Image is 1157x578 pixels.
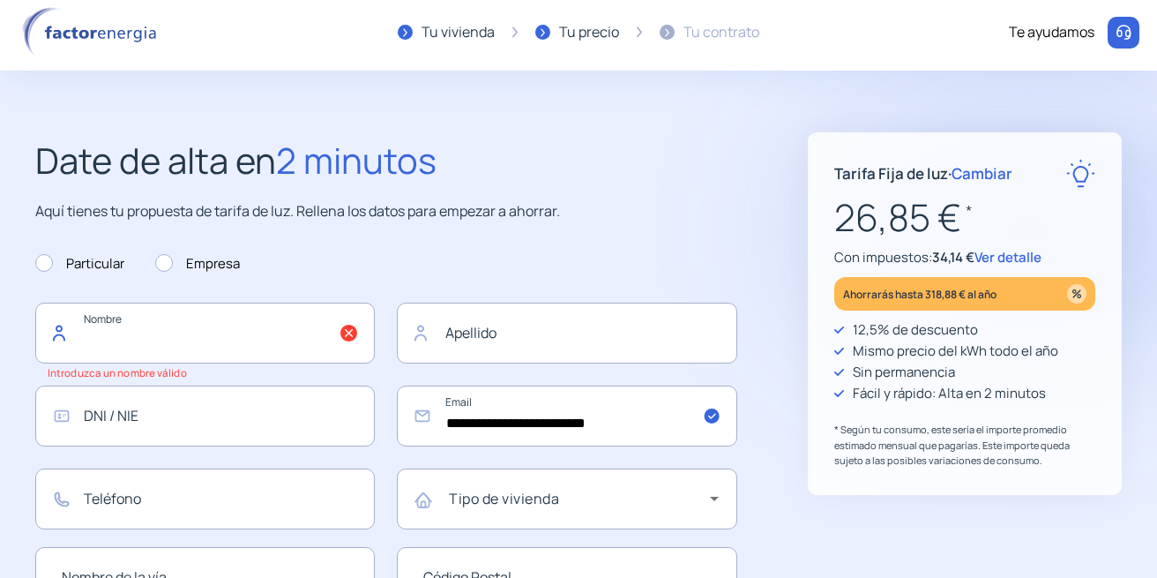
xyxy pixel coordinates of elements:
[35,200,737,223] p: Aquí tienes tu propuesta de tarifa de luz. Rellena los datos para empezar a ahorrar.
[1066,159,1095,188] img: rate-E.svg
[974,248,1041,266] span: Ver detalle
[834,161,1012,185] p: Tarifa Fija de luz ·
[18,7,168,58] img: logo factor
[449,489,559,508] mat-label: Tipo de vivienda
[932,248,974,266] span: 34,14 €
[853,319,978,341] p: 12,5% de descuento
[35,132,737,189] h2: Date de alta en
[853,362,955,383] p: Sin permanencia
[422,21,495,44] div: Tu vivienda
[1115,24,1132,41] img: llamar
[843,284,997,304] p: Ahorrarás hasta 318,88 € al año
[276,136,437,184] span: 2 minutos
[683,21,759,44] div: Tu contrato
[1067,284,1086,304] img: percentage_icon.svg
[853,383,1046,404] p: Fácil y rápido: Alta en 2 minutos
[853,341,1058,362] p: Mismo precio del kWh todo el año
[48,366,187,379] small: Introduzca un nombre válido
[559,21,619,44] div: Tu precio
[834,188,1095,247] p: 26,85 €
[952,163,1012,184] span: Cambiar
[834,247,1095,268] p: Con impuestos:
[35,253,124,274] label: Particular
[834,422,1095,469] p: * Según tu consumo, este sería el importe promedio estimado mensual que pagarías. Este importe qu...
[155,253,240,274] label: Empresa
[1009,21,1094,44] div: Te ayudamos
